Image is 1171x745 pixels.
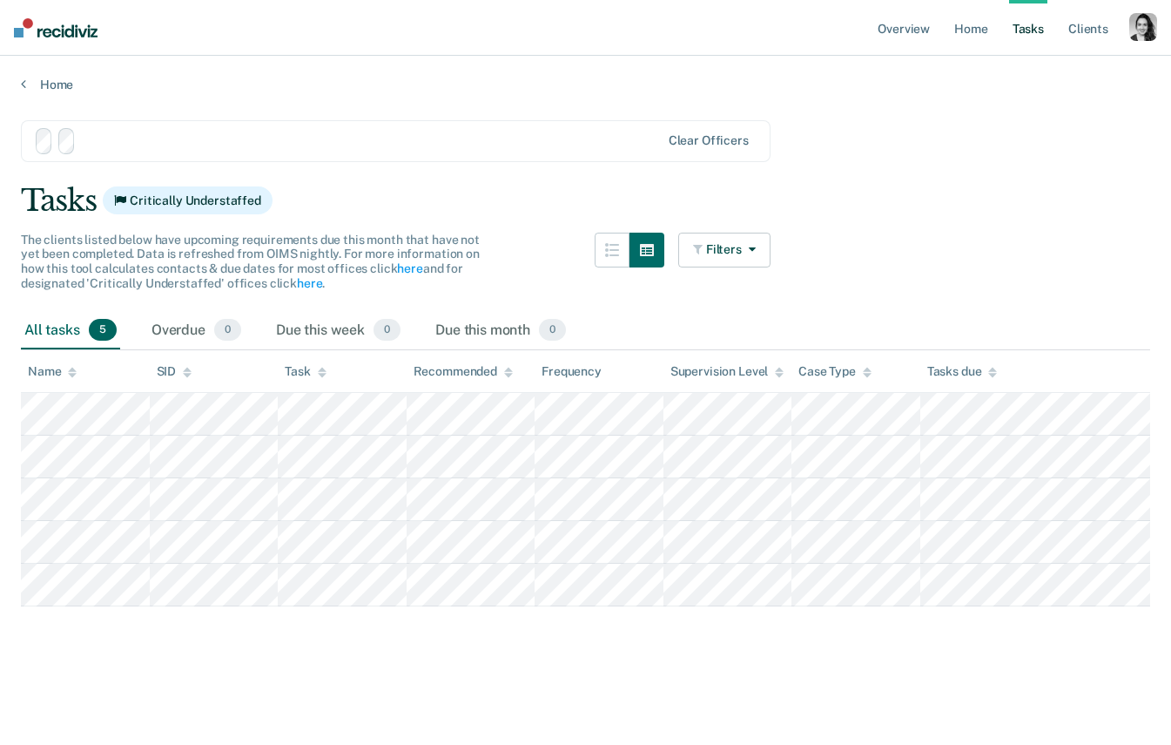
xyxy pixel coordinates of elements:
[148,312,245,350] div: Overdue0
[542,364,602,379] div: Frequency
[397,261,422,275] a: here
[414,364,513,379] div: Recommended
[669,133,749,148] div: Clear officers
[798,364,872,379] div: Case Type
[374,319,400,342] span: 0
[214,319,241,342] span: 0
[21,77,1150,92] a: Home
[678,233,771,268] button: Filters
[89,319,117,342] span: 5
[670,364,784,379] div: Supervision Level
[21,233,480,290] span: The clients listed below have upcoming requirements due this month that have not yet been complet...
[297,276,322,290] a: here
[539,319,566,342] span: 0
[157,364,192,379] div: SID
[103,186,273,214] span: Critically Understaffed
[927,364,998,379] div: Tasks due
[14,18,98,37] img: Recidiviz
[285,364,326,379] div: Task
[28,364,77,379] div: Name
[21,183,1150,219] div: Tasks
[432,312,569,350] div: Due this month0
[21,312,120,350] div: All tasks5
[273,312,404,350] div: Due this week0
